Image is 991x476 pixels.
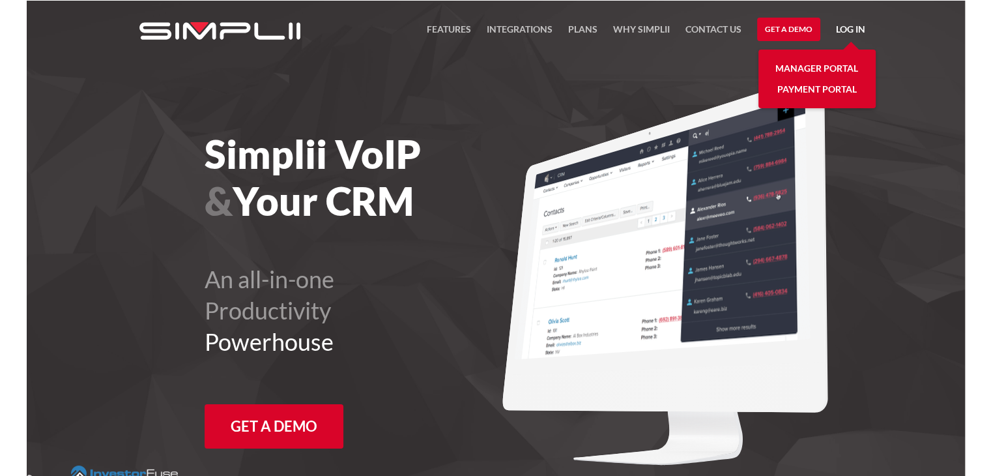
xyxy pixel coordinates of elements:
[775,58,858,79] a: Manager Portal
[205,404,343,449] a: Get a Demo
[205,327,334,356] span: Powerhouse
[777,79,857,100] a: Payment Portal
[205,263,567,357] h2: An all-in-one Productivity
[427,22,471,45] a: FEATURES
[568,22,597,45] a: Plans
[685,22,741,45] a: Contact US
[205,130,567,224] h1: Simplii VoIP Your CRM
[487,22,553,45] a: Integrations
[205,177,233,224] span: &
[613,22,670,45] a: Why Simplii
